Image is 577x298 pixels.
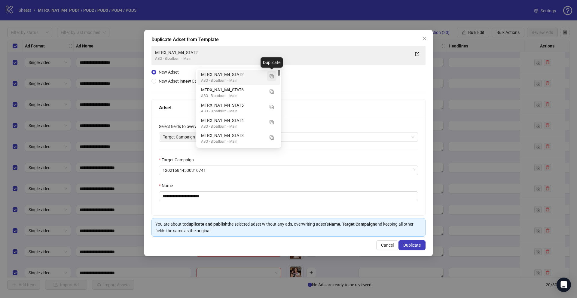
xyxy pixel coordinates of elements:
label: Name [159,182,177,189]
div: MTRX_NA1_M4_STAT6 [201,87,264,93]
input: Name [159,191,418,201]
div: You are about to the selected adset without any ads, overwriting adset's and keeping all other fi... [155,221,422,234]
button: Duplicate [267,132,276,142]
span: Duplicate [403,243,421,248]
strong: new [183,79,191,84]
button: Duplicate [267,71,276,81]
img: Duplicate [270,120,274,124]
img: Duplicate [270,74,274,78]
div: MTRX_NA1_M4_STAT3 [201,132,264,139]
img: Duplicate [270,105,274,109]
span: New Adset [159,70,179,74]
img: Duplicate [270,135,274,140]
div: ABO - Bloatburn - Main [155,56,410,62]
span: Cancel [381,243,394,248]
label: Select fields to overwrite [159,123,208,130]
div: ABO - Bloatburn - Main [201,78,264,84]
div: ABO - Bloatburn - Main [201,93,264,99]
div: Adset [159,104,418,111]
div: ABO - Bloatburn - Main [201,124,264,129]
div: ABO - Bloatburn - Main [201,108,264,114]
img: Duplicate [270,90,274,94]
div: MTRX_NA1_M4_STAT2 [197,70,280,85]
div: MTRX_NA1_M4_STAT4 [197,116,280,131]
span: 120216844530310741 [163,166,414,175]
button: Duplicate [267,87,276,96]
button: Duplicate [398,240,426,250]
div: MTRX_NA1_M4_STAT2 [155,49,410,56]
button: Cancel [376,240,398,250]
div: MTRX_NA1_M4_STAT1 [197,146,280,161]
span: New Adset in Campaign [159,79,211,84]
div: MTRX_NA1_M4_STAT3 [197,131,280,146]
strong: Name, Target Campaign [329,222,375,227]
div: MTRX_NA1_M4_STAT5 [197,100,280,116]
div: MTRX_NA1_M4_STAT5 [201,102,264,108]
button: Duplicate [267,117,276,127]
div: Duplicate Adset from Template [151,36,426,43]
div: ABO - Bloatburn - Main [201,139,264,144]
label: Target Campaign [159,157,198,163]
div: Duplicate [261,57,283,68]
div: MTRX_NA1_M4_STAT2 [201,71,264,78]
span: Target Campaign [163,134,195,140]
span: export [415,52,419,56]
div: Open Intercom Messenger [557,278,571,292]
span: Target Campaign [160,133,201,141]
div: MTRX_NA1_M4_STAT6 [197,85,280,100]
button: Close [420,34,429,43]
button: Duplicate [267,102,276,111]
div: MTRX_NA1_M4_STAT4 [201,117,264,124]
span: close [422,36,427,41]
strong: duplicate and publish [186,222,227,227]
